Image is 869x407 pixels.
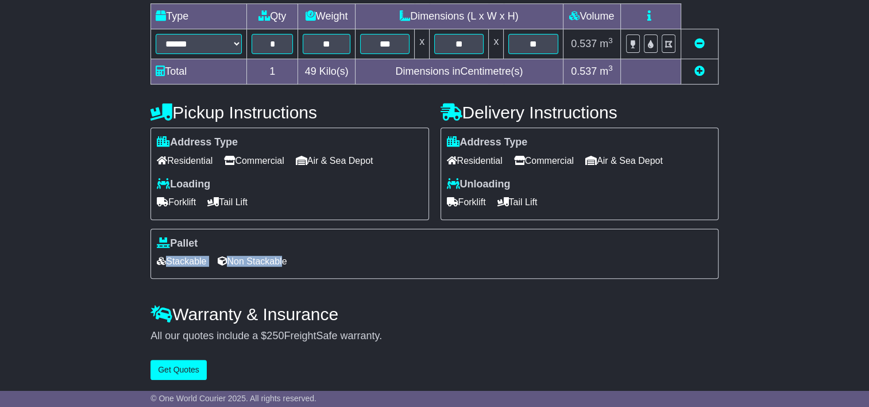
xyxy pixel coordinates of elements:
a: Add new item [694,66,705,77]
sup: 3 [608,36,613,45]
span: 250 [267,330,284,341]
span: Forklift [157,193,196,211]
span: 0.537 [571,38,597,49]
span: m [600,66,613,77]
td: 1 [247,59,298,85]
td: Qty [247,4,298,29]
td: Volume [563,4,620,29]
td: Weight [298,4,356,29]
a: Remove this item [694,38,705,49]
td: x [489,29,504,59]
span: m [600,38,613,49]
label: Address Type [157,136,238,149]
label: Loading [157,178,210,191]
label: Unloading [447,178,511,191]
h4: Pickup Instructions [150,103,428,122]
span: Forklift [447,193,486,211]
sup: 3 [608,64,613,72]
label: Address Type [447,136,528,149]
h4: Warranty & Insurance [150,305,719,324]
td: Dimensions in Centimetre(s) [355,59,563,85]
span: Air & Sea Depot [296,152,373,170]
td: Dimensions (L x W x H) [355,4,563,29]
div: All our quotes include a $ FreightSafe warranty. [150,330,719,343]
span: 49 [305,66,316,77]
span: © One World Courier 2025. All rights reserved. [150,394,316,403]
span: Tail Lift [497,193,538,211]
span: Residential [447,152,503,170]
span: Tail Lift [207,193,248,211]
span: Commercial [224,152,284,170]
label: Pallet [157,237,198,250]
span: Non Stackable [218,252,287,270]
td: x [415,29,430,59]
span: Air & Sea Depot [585,152,663,170]
td: Total [151,59,247,85]
button: Get Quotes [150,360,207,380]
span: Stackable [157,252,206,270]
span: 0.537 [571,66,597,77]
span: Commercial [514,152,574,170]
td: Kilo(s) [298,59,356,85]
span: Residential [157,152,213,170]
td: Type [151,4,247,29]
h4: Delivery Instructions [441,103,719,122]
